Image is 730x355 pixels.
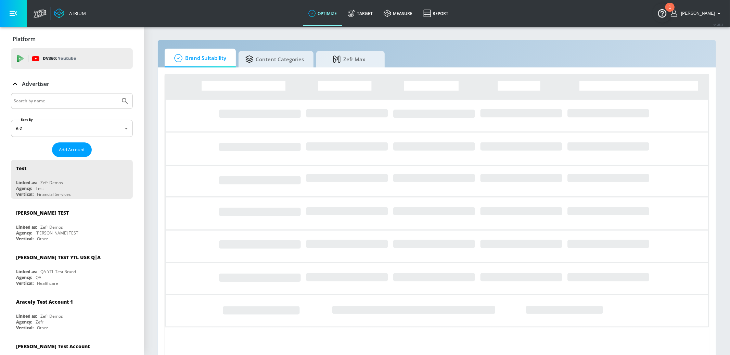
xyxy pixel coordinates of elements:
div: Zefr Demos [40,180,63,186]
div: Platform [11,29,133,49]
div: Other [37,325,48,331]
button: Open Resource Center, 1 new notification [653,3,672,23]
a: Target [342,1,378,26]
div: Linked as: [16,313,37,319]
p: Platform [13,35,36,43]
div: [PERSON_NAME] TEST YTL USR Q|A [16,254,101,261]
div: Vertical: [16,236,34,242]
div: Test [16,165,26,172]
input: Search by name [14,97,117,105]
div: Financial Services [37,191,71,197]
div: Agency: [16,186,32,191]
div: Linked as: [16,180,37,186]
div: Advertiser [11,74,133,93]
div: Other [37,236,48,242]
div: Agency: [16,275,32,280]
p: DV360: [43,55,76,62]
div: TestLinked as:Zefr DemosAgency:TestVertical:Financial Services [11,160,133,199]
div: Atrium [66,10,86,16]
div: QA [36,275,41,280]
div: [PERSON_NAME] TEST [16,210,69,216]
div: Linked as: [16,224,37,230]
div: Test [36,186,44,191]
div: [PERSON_NAME] Test Account [16,343,90,350]
div: Vertical: [16,325,34,331]
span: Zefr Max [323,51,375,67]
div: Agency: [16,230,32,236]
a: Atrium [54,8,86,18]
span: v 4.25.4 [714,23,723,26]
div: Aracely Test Account 1 [16,299,73,305]
div: Vertical: [16,191,34,197]
div: Vertical: [16,280,34,286]
div: [PERSON_NAME] TESTLinked as:Zefr DemosAgency:[PERSON_NAME] TESTVertical:Other [11,204,133,243]
div: [PERSON_NAME] TEST [36,230,78,236]
button: Add Account [52,142,92,157]
div: 1 [669,7,671,16]
div: Agency: [16,319,32,325]
p: Advertiser [22,80,49,88]
div: [PERSON_NAME] TEST YTL USR Q|ALinked as:QA YTL Test BrandAgency:QAVertical:Healthcare [11,249,133,288]
div: A-Z [11,120,133,137]
label: Sort By [20,117,34,122]
a: measure [378,1,418,26]
div: Zefr Demos [40,313,63,319]
p: Youtube [58,55,76,62]
div: Linked as: [16,269,37,275]
div: Aracely Test Account 1Linked as:Zefr DemosAgency:ZefrVertical:Other [11,293,133,332]
span: Add Account [59,146,85,154]
a: Report [418,1,454,26]
div: QA YTL Test Brand [40,269,76,275]
div: DV360: Youtube [11,48,133,69]
span: Brand Suitability [171,50,226,66]
a: optimize [303,1,342,26]
div: Zefr [36,319,43,325]
span: login as: eugenia.kim@zefr.com [678,11,715,16]
span: Content Categories [245,51,304,67]
div: Zefr Demos [40,224,63,230]
div: Healthcare [37,280,58,286]
button: [PERSON_NAME] [671,9,723,17]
